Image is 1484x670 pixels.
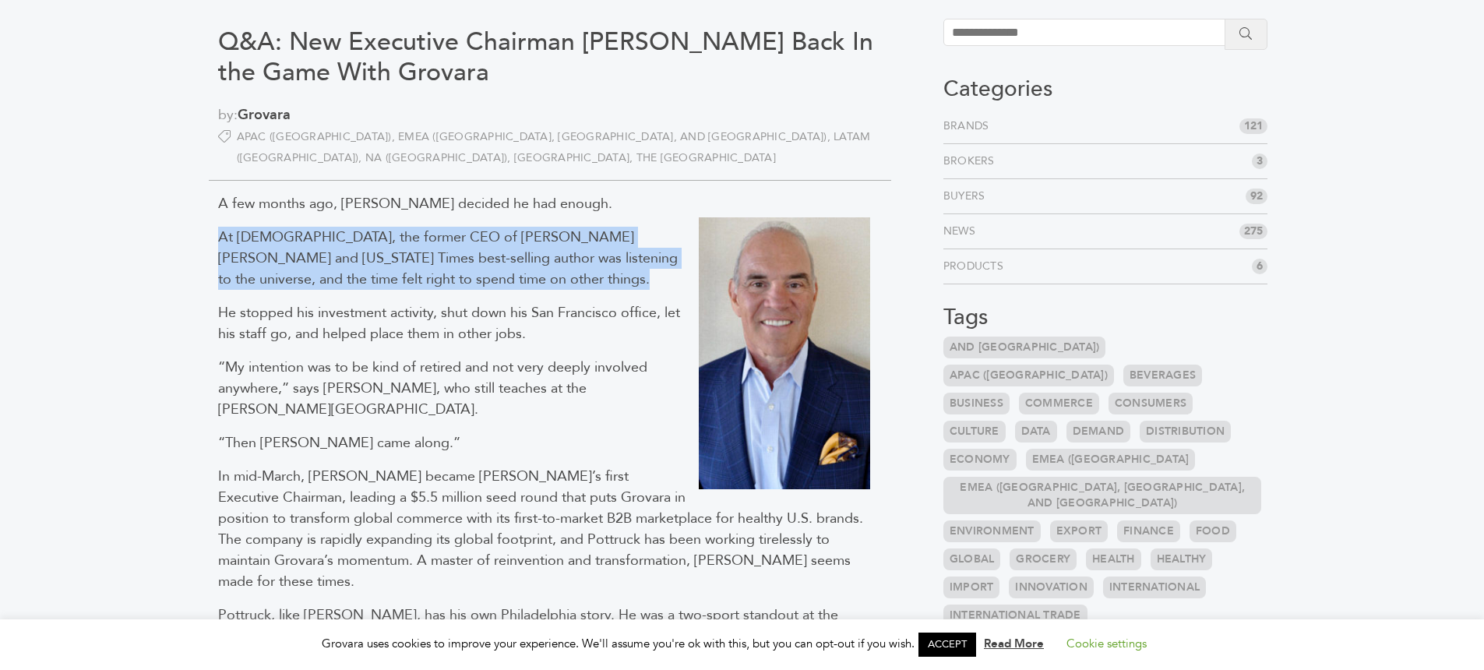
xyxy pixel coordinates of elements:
[943,118,996,134] a: Brands
[1015,421,1057,443] a: Data
[943,421,1006,443] a: Culture
[1109,393,1193,414] a: Consumers
[918,633,976,657] a: ACCEPT
[218,194,612,213] span: A few months ago, [PERSON_NAME] decided he had enough.
[218,467,863,591] span: In mid-March, [PERSON_NAME] became [PERSON_NAME]’s first Executive Chairman, leading a $5.5 milli...
[943,477,1262,514] a: EMEA ([GEOGRAPHIC_DATA], [GEOGRAPHIC_DATA], and [GEOGRAPHIC_DATA])
[1239,118,1267,134] span: 121
[1239,224,1267,239] span: 275
[1190,520,1236,542] a: Food
[218,27,882,87] h1: Q&A: New Executive Chairman [PERSON_NAME] Back In the Game With Grovara
[943,224,982,239] a: News
[237,129,399,144] a: APAC ([GEOGRAPHIC_DATA])
[984,636,1044,651] a: Read More
[943,337,1106,358] a: and [GEOGRAPHIC_DATA])
[1140,421,1231,443] a: Distribution
[218,358,647,419] span: “My intention was to be kind of retired and not very deeply involved anywhere,” says [PERSON_NAME...
[1252,259,1267,274] span: 6
[218,303,680,344] span: He stopped his investment activity, shut down his San Francisco office, let his staff go, and hel...
[1117,520,1180,542] a: Finance
[1103,577,1206,598] a: International
[218,227,678,289] span: At [DEMOGRAPHIC_DATA], the former CEO of [PERSON_NAME] [PERSON_NAME] and [US_STATE] Times best-se...
[322,636,1162,651] span: Grovara uses cookies to improve your experience. We'll assume you're ok with this, but you can op...
[943,305,1268,331] h3: Tags
[1123,365,1202,386] a: Beverages
[1019,393,1099,414] a: Commerce
[636,150,776,165] a: the [GEOGRAPHIC_DATA]
[398,129,834,144] a: EMEA ([GEOGRAPHIC_DATA], [GEOGRAPHIC_DATA], and [GEOGRAPHIC_DATA])
[1050,520,1109,542] a: Export
[1086,548,1141,570] a: Health
[1009,577,1094,598] a: Innovation
[943,259,1010,274] a: Products
[1066,636,1147,651] a: Cookie settings
[943,605,1087,626] a: International Trade
[943,393,1010,414] a: Business
[943,76,1268,103] h3: Categories
[1252,153,1267,169] span: 3
[238,105,291,125] a: Grovara
[943,449,1017,471] a: Economy
[943,548,1001,570] a: Global
[514,150,636,165] a: [GEOGRAPHIC_DATA]
[1010,548,1077,570] a: Grocery
[943,153,1001,169] a: Brokers
[943,365,1114,386] a: APAC ([GEOGRAPHIC_DATA])
[1246,189,1267,204] span: 92
[365,150,514,165] a: NA ([GEOGRAPHIC_DATA])
[943,520,1041,542] a: Environment
[943,577,1000,598] a: Import
[1066,421,1131,443] a: Demand
[1151,548,1213,570] a: Healthy
[1026,449,1196,471] a: EMEA ([GEOGRAPHIC_DATA]
[943,189,992,204] a: Buyers
[218,433,460,453] span: “Then [PERSON_NAME] came along.”
[218,104,882,125] span: by:
[237,129,871,165] a: LATAM ([GEOGRAPHIC_DATA])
